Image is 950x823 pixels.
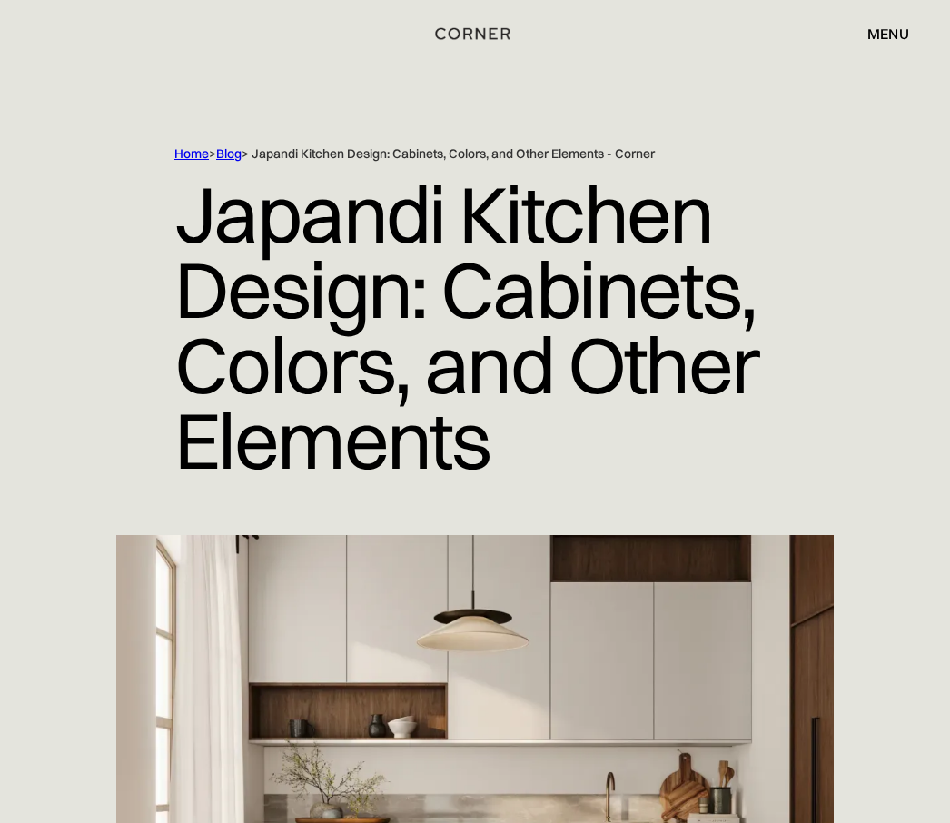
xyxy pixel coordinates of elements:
[849,18,909,49] div: menu
[174,145,776,163] div: > > Japandi Kitchen Design: Cabinets, Colors, and Other Elements - Corner
[413,22,537,45] a: home
[174,145,209,162] a: Home
[216,145,242,162] a: Blog
[174,163,776,492] h1: Japandi Kitchen Design: Cabinets, Colors, and Other Elements
[867,26,909,41] div: menu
